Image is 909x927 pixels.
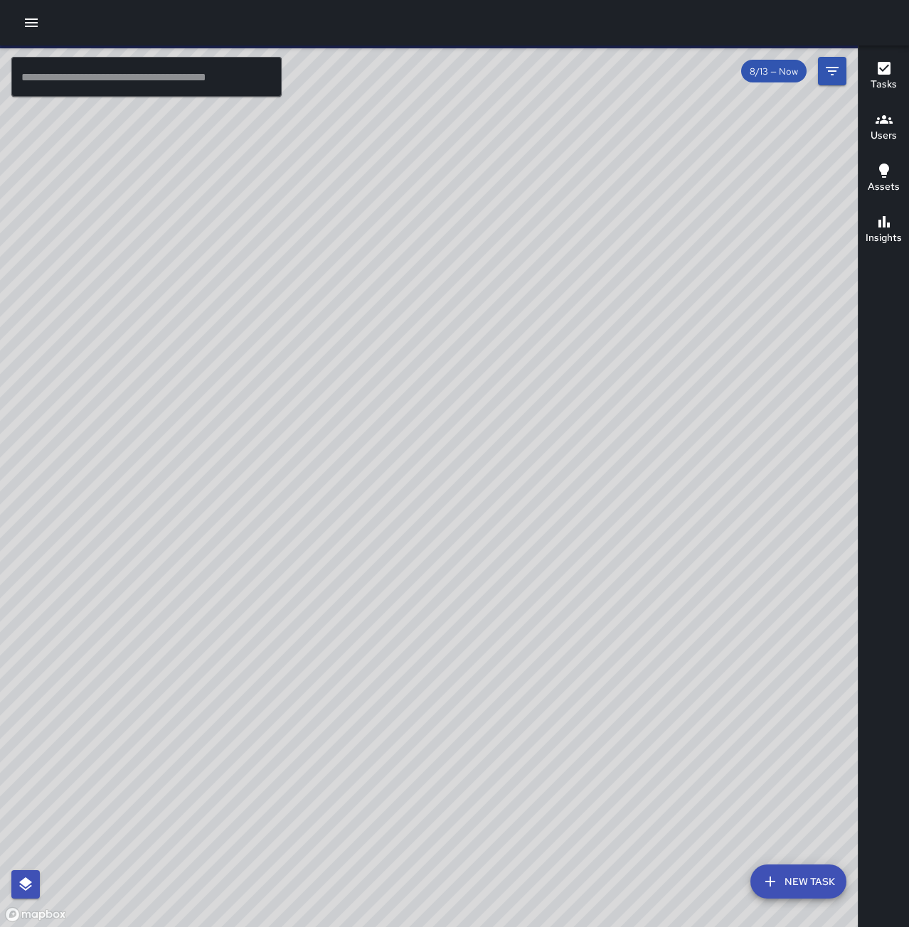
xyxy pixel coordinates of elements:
h6: Insights [866,230,902,246]
button: Insights [859,205,909,256]
button: Users [859,102,909,154]
button: Assets [859,154,909,205]
button: New Task [750,864,846,899]
h6: Assets [868,179,900,195]
span: 8/13 — Now [741,65,807,77]
h6: Tasks [871,77,897,92]
button: Filters [818,57,846,85]
button: Tasks [859,51,909,102]
h6: Users [871,128,897,144]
